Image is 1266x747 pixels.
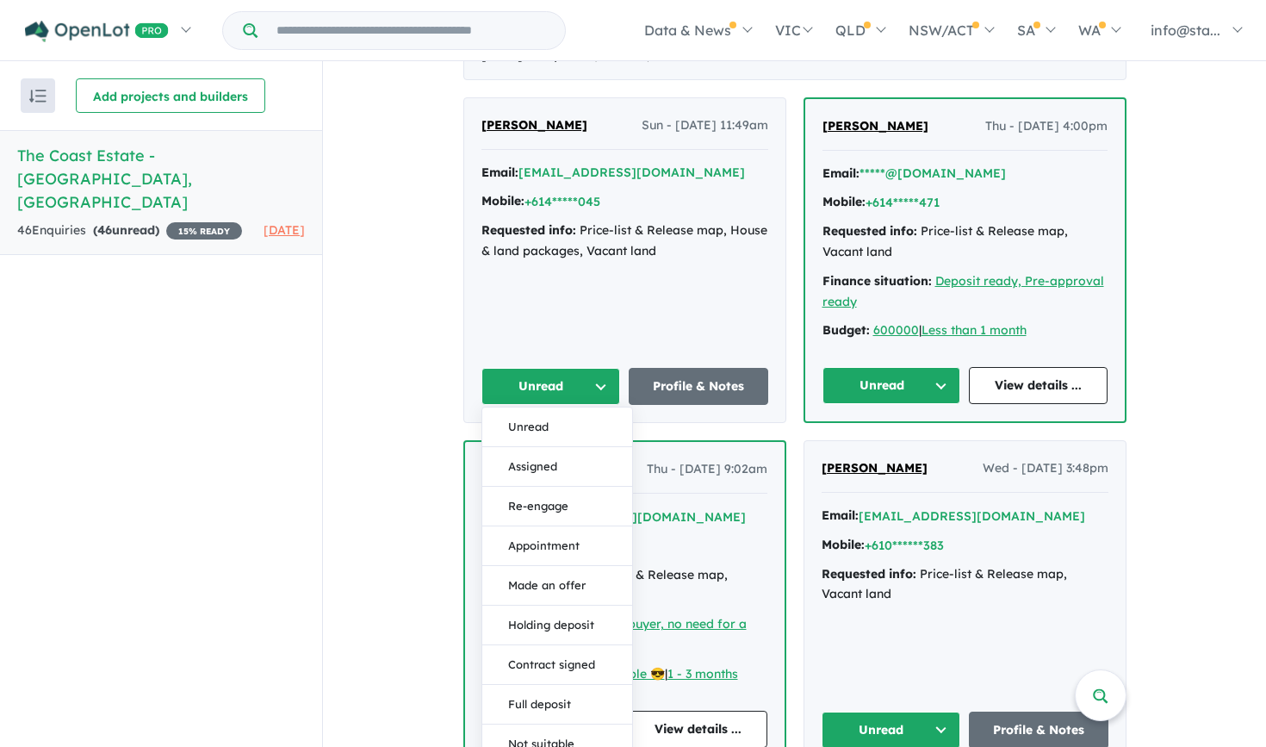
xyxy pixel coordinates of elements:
[922,322,1027,338] a: Less than 1 month
[481,368,621,405] button: Unread
[166,222,242,240] span: 15 % READY
[647,459,767,480] span: Thu - [DATE] 9:02am
[985,116,1108,137] span: Thu - [DATE] 4:00pm
[264,222,305,238] span: [DATE]
[969,367,1108,404] a: View details ...
[822,194,866,209] strong: Mobile:
[822,507,859,523] strong: Email:
[481,117,587,133] span: [PERSON_NAME]
[481,193,524,209] strong: Mobile:
[482,645,632,685] button: Contract signed
[873,322,919,338] a: 600000
[822,165,860,181] strong: Email:
[822,273,1104,309] a: Deposit ready, Pre-approval ready
[482,487,632,526] button: Re-engage
[29,90,47,103] img: sort.svg
[822,118,928,134] span: [PERSON_NAME]
[822,223,917,239] strong: Requested info:
[822,460,928,476] span: [PERSON_NAME]
[822,273,932,289] strong: Finance situation:
[1151,22,1220,39] span: info@sta...
[822,322,870,338] strong: Budget:
[482,606,632,645] button: Holding deposit
[822,221,1108,263] div: Price-list & Release map, Vacant land
[822,566,916,582] strong: Requested info:
[481,165,518,180] strong: Email:
[822,321,1108,341] div: |
[822,564,1108,606] div: Price-list & Release map, Vacant land
[97,222,112,238] span: 46
[25,21,169,42] img: Openlot PRO Logo White
[482,408,632,447] button: Unread
[482,526,632,566] button: Appointment
[481,115,587,136] a: [PERSON_NAME]
[667,666,738,682] a: 1 - 3 months
[822,367,961,404] button: Unread
[17,221,242,241] div: 46 Enquir ies
[822,458,928,479] a: [PERSON_NAME]
[859,507,1085,526] button: [EMAIL_ADDRESS][DOMAIN_NAME]
[482,447,632,487] button: Assigned
[482,685,632,725] button: Full deposit
[629,368,768,405] a: Profile & Notes
[822,537,865,552] strong: Mobile:
[76,78,265,113] button: Add projects and builders
[481,222,576,238] strong: Requested info:
[822,116,928,137] a: [PERSON_NAME]
[261,12,562,49] input: Try estate name, suburb, builder or developer
[17,144,305,214] h5: The Coast Estate - [GEOGRAPHIC_DATA] , [GEOGRAPHIC_DATA]
[481,221,768,262] div: Price-list & Release map, House & land packages, Vacant land
[482,566,632,606] button: Made an offer
[983,458,1108,479] span: Wed - [DATE] 3:48pm
[642,115,768,136] span: Sun - [DATE] 11:49am
[93,222,159,238] strong: ( unread)
[518,164,745,182] button: [EMAIL_ADDRESS][DOMAIN_NAME]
